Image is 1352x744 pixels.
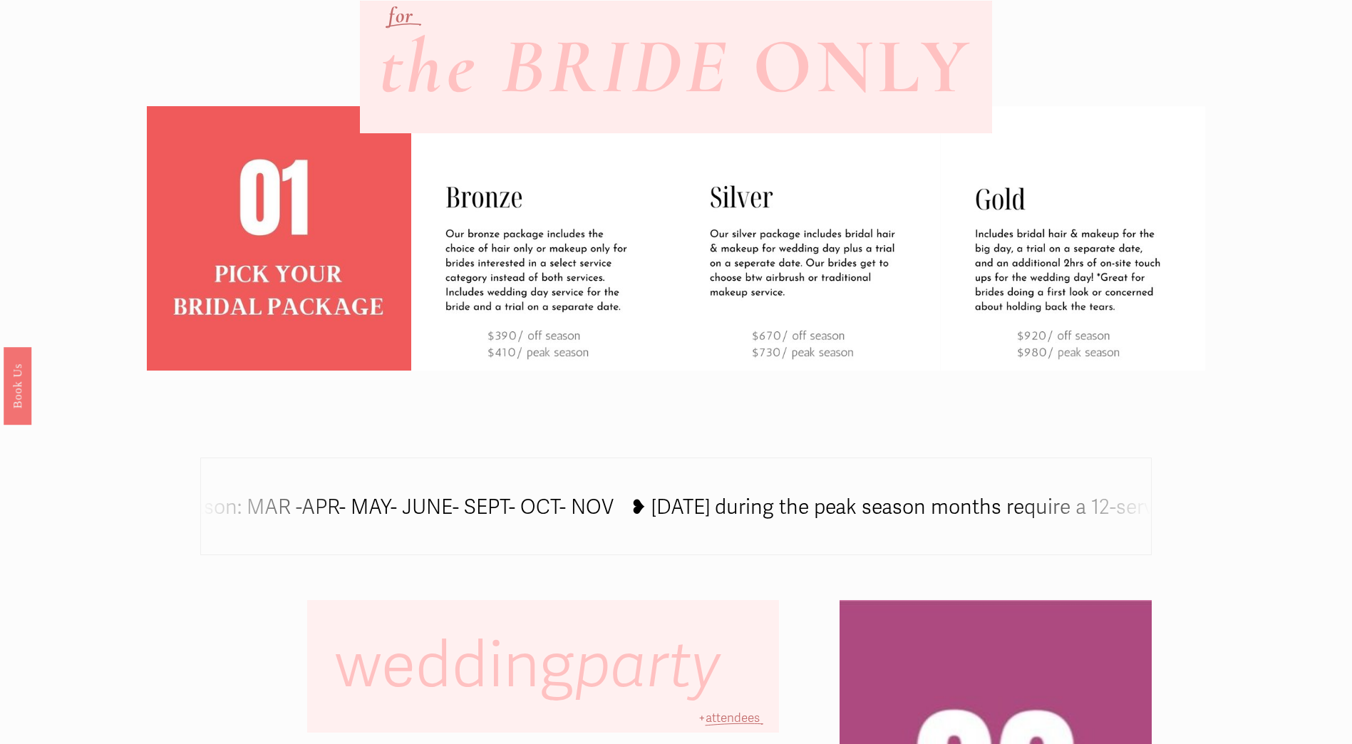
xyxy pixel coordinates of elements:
[698,711,706,725] span: +
[630,495,1273,520] tspan: ❥ [DATE] during the peak season months require a 12-service minimum
[574,627,721,705] em: party
[388,2,414,29] em: for
[4,347,31,425] a: Book Us
[120,106,439,371] img: bridal%2Bpackage.jpg
[753,19,974,113] strong: ONLY
[379,19,730,113] em: the BRIDE
[411,106,676,371] img: PACKAGES FOR THE BRIDE
[706,711,760,725] span: attendees
[941,106,1205,371] img: PACKAGES FOR THE BRIDE
[335,627,735,705] span: wedding
[676,106,940,371] img: PACKAGES FOR THE BRIDE
[104,495,614,520] tspan: ❥ peak season: MAR -APR- MAY- JUNE- SEPT- OCT- NOV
